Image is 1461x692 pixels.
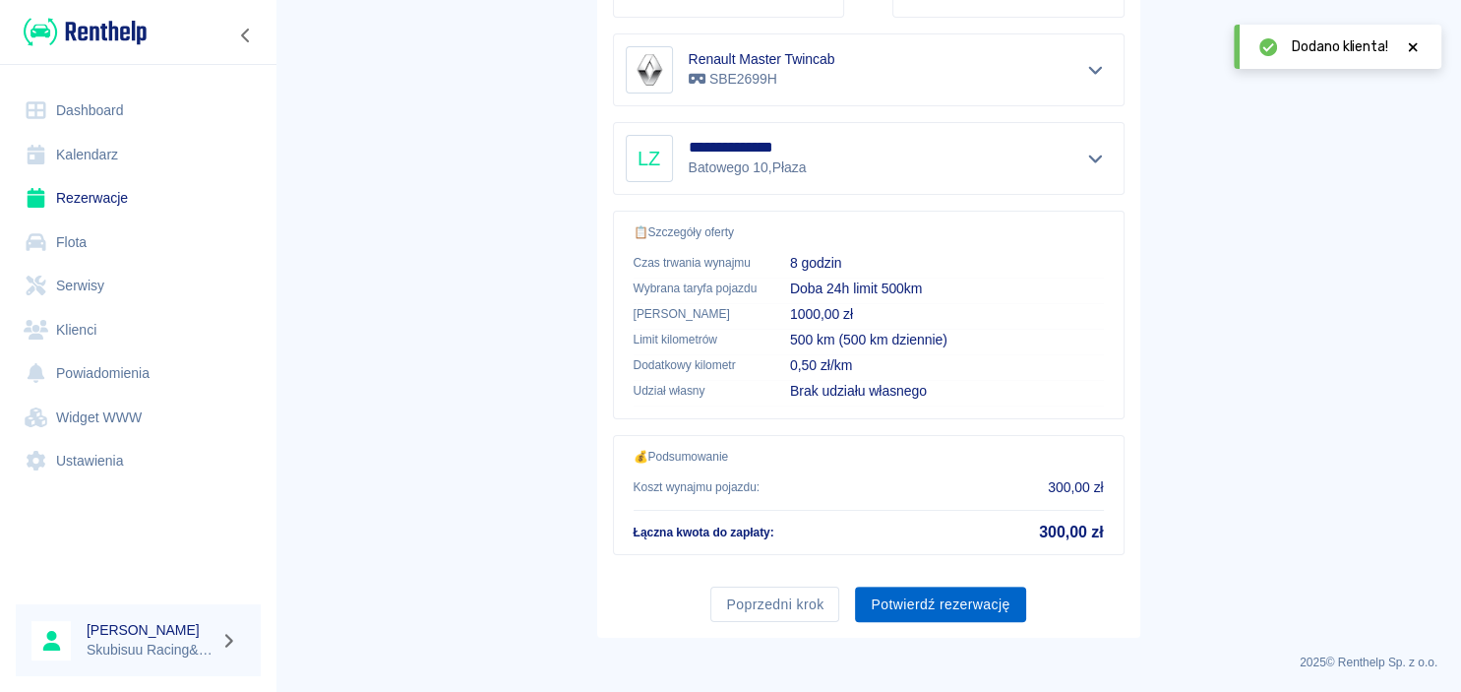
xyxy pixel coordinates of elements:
[16,16,147,48] a: Renthelp logo
[634,331,759,348] p: Limit kilometrów
[16,351,261,396] a: Powiadomienia
[790,279,1104,299] p: Doba 24h limit 500km
[689,157,811,178] p: Batowego 10 , Płaza
[16,264,261,308] a: Serwisy
[634,356,759,374] p: Dodatkowy kilometr
[634,382,759,400] p: Udział własny
[634,524,774,541] p: Łączna kwota do zapłaty :
[689,69,835,90] p: SBE2699H
[231,23,261,48] button: Zwiń nawigację
[16,89,261,133] a: Dashboard
[87,640,213,661] p: Skubisuu Racing&Rent
[626,135,673,182] div: LZ
[16,176,261,220] a: Rezerwacje
[87,620,213,640] h6: [PERSON_NAME]
[634,223,1104,241] p: 📋 Szczegóły oferty
[790,330,1104,350] p: 500 km (500 km dziennie)
[1039,523,1103,542] h5: 300,00 zł
[16,308,261,352] a: Klienci
[1292,36,1388,57] span: Dodano klienta!
[855,587,1025,623] button: Potwierdź rezerwację
[1079,56,1112,84] button: Pokaż szczegóły
[710,587,839,623] button: Poprzedni krok
[790,355,1104,376] p: 0,50 zł/km
[634,305,759,323] p: [PERSON_NAME]
[634,478,761,496] p: Koszt wynajmu pojazdu :
[790,253,1104,274] p: 8 godzin
[790,304,1104,325] p: 1000,00 zł
[1079,145,1112,172] button: Pokaż szczegóły
[24,16,147,48] img: Renthelp logo
[1048,477,1103,498] p: 300,00 zł
[16,220,261,265] a: Flota
[634,448,1104,466] p: 💰 Podsumowanie
[299,654,1437,671] p: 2025 © Renthelp Sp. z o.o.
[16,439,261,483] a: Ustawienia
[634,280,759,297] p: Wybrana taryfa pojazdu
[634,254,759,272] p: Czas trwania wynajmu
[16,133,261,177] a: Kalendarz
[790,381,1104,402] p: Brak udziału własnego
[16,396,261,440] a: Widget WWW
[689,49,835,69] h6: Renault Master Twincab
[630,50,669,90] img: Image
